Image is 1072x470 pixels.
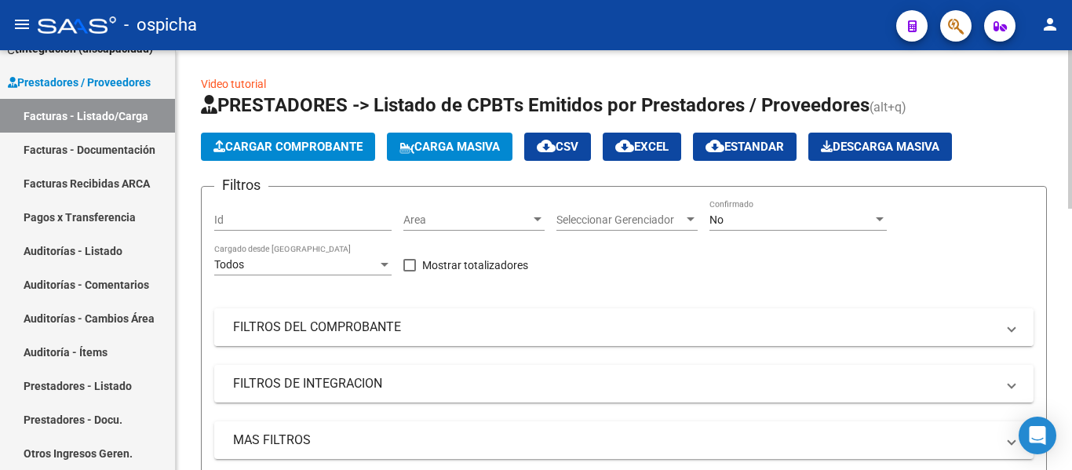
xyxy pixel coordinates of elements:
mat-icon: cloud_download [706,137,724,155]
span: PRESTADORES -> Listado de CPBTs Emitidos por Prestadores / Proveedores [201,94,870,116]
mat-icon: menu [13,15,31,34]
span: Descarga Masiva [821,140,939,154]
mat-icon: person [1041,15,1059,34]
span: Mostrar totalizadores [422,256,528,275]
a: Video tutorial [201,78,266,90]
mat-panel-title: MAS FILTROS [233,432,996,449]
mat-expansion-panel-header: FILTROS DE INTEGRACION [214,365,1034,403]
span: No [709,213,724,226]
button: EXCEL [603,133,681,161]
mat-expansion-panel-header: MAS FILTROS [214,421,1034,459]
span: Todos [214,258,244,271]
span: - ospicha [124,8,197,42]
span: Estandar [706,140,784,154]
span: Carga Masiva [399,140,500,154]
mat-expansion-panel-header: FILTROS DEL COMPROBANTE [214,308,1034,346]
app-download-masive: Descarga masiva de comprobantes (adjuntos) [808,133,952,161]
span: EXCEL [615,140,669,154]
mat-icon: cloud_download [615,137,634,155]
button: Estandar [693,133,797,161]
mat-panel-title: FILTROS DE INTEGRACION [233,375,996,392]
span: Area [403,213,531,227]
mat-panel-title: FILTROS DEL COMPROBANTE [233,319,996,336]
button: Descarga Masiva [808,133,952,161]
span: Prestadores / Proveedores [8,74,151,91]
button: CSV [524,133,591,161]
span: Seleccionar Gerenciador [556,213,684,227]
div: Open Intercom Messenger [1019,417,1056,454]
button: Cargar Comprobante [201,133,375,161]
button: Carga Masiva [387,133,512,161]
span: (alt+q) [870,100,906,115]
h3: Filtros [214,174,268,196]
span: CSV [537,140,578,154]
span: Cargar Comprobante [213,140,363,154]
mat-icon: cloud_download [537,137,556,155]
